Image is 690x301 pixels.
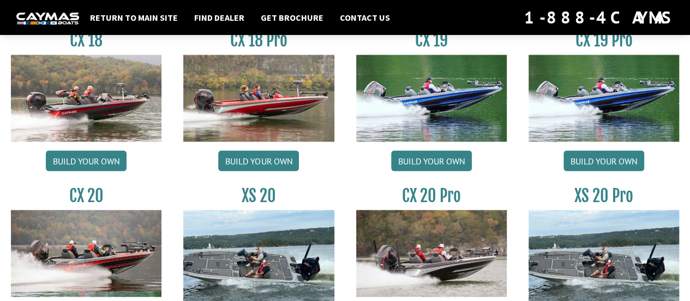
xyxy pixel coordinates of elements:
[356,210,507,297] img: CX-20Pro_thumbnail.jpg
[255,10,329,25] a: Get Brochure
[189,10,250,25] a: Find Dealer
[11,185,161,205] h3: CX 20
[11,55,161,141] img: CX-18S_thumbnail.jpg
[563,150,644,171] a: Build your own
[334,10,395,25] a: Contact Us
[11,30,161,50] h3: CX 18
[356,185,507,205] h3: CX 20 Pro
[356,30,507,50] h3: CX 19
[11,210,161,297] img: CX-20_thumbnail.jpg
[529,30,679,50] h3: CX 19 Pro
[524,5,674,29] div: 1-888-4CAYMAS
[16,13,79,24] img: white-logo-c9c8dbefe5ff5ceceb0f0178aa75bf4bb51f6bca0971e226c86eb53dfe498488.png
[529,185,679,205] h3: XS 20 Pro
[85,10,183,25] a: Return to main site
[183,30,334,50] h3: CX 18 Pro
[391,150,472,171] a: Build your own
[46,150,127,171] a: Build your own
[356,55,507,141] img: CX19_thumbnail.jpg
[183,185,334,205] h3: XS 20
[218,150,299,171] a: Build your own
[183,55,334,141] img: CX-18SS_thumbnail.jpg
[529,55,679,141] img: CX19_thumbnail.jpg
